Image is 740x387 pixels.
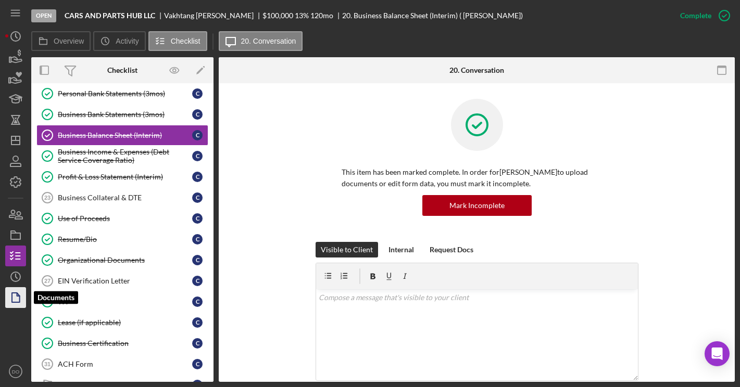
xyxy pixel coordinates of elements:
[65,11,155,20] b: CARS AND PARTS HUB LLC
[58,360,192,368] div: ACH Form
[44,278,51,284] tspan: 27
[58,298,192,306] div: W9
[58,277,192,285] div: EIN Verification Letter
[192,192,203,203] div: C
[58,148,192,164] div: Business Income & Expenses (Debt Service Coverage Ratio)
[192,213,203,224] div: C
[192,172,203,182] div: C
[36,208,208,229] a: Use of Proceeds C
[31,9,56,22] div: Open
[58,339,192,347] div: Business Certification
[383,242,419,257] button: Internal
[36,104,208,125] a: Business Bank Statements (3mos) C
[241,37,296,45] label: 20. Conversation
[58,110,192,119] div: Business Bank Statements (3mos)
[192,296,203,307] div: C
[430,242,473,257] div: Request Docs
[316,242,378,257] button: Visible to Client
[670,5,735,26] button: Complete
[44,195,51,201] tspan: 23
[321,242,373,257] div: Visible to Client
[31,31,91,51] button: Overview
[36,229,208,250] a: Resume/Bio C
[449,66,504,74] div: 20. Conversation
[36,83,208,104] a: Personal Bank Statements (3mos) C
[192,109,203,120] div: C
[36,250,208,270] a: Organizational Documents C
[342,166,612,190] p: This item has been marked complete. In order for [PERSON_NAME] to upload documents or edit form d...
[388,242,414,257] div: Internal
[58,89,192,98] div: Personal Bank Statements (3mos)
[58,235,192,243] div: Resume/Bio
[54,37,84,45] label: Overview
[36,333,208,354] a: Business Certification C
[36,187,208,208] a: 23Business Collateral & DTE C
[424,242,479,257] button: Request Docs
[36,270,208,291] a: 27EIN Verification Letter C
[93,31,145,51] button: Activity
[422,195,532,216] button: Mark Incomplete
[192,234,203,244] div: C
[58,214,192,223] div: Use of Proceeds
[58,173,192,181] div: Profit & Loss Statement (Interim)
[164,11,262,20] div: Vakhtang [PERSON_NAME]
[44,361,51,367] tspan: 31
[36,291,208,312] a: W9 C
[295,11,309,20] div: 13 %
[12,369,19,375] text: DO
[58,256,192,264] div: Organizational Documents
[116,37,139,45] label: Activity
[680,5,711,26] div: Complete
[310,11,333,20] div: 120 mo
[36,125,208,146] a: Business Balance Sheet (Interim) C
[262,11,293,20] span: $100,000
[192,151,203,161] div: C
[192,338,203,349] div: C
[5,361,26,382] button: DO
[192,317,203,328] div: C
[36,312,208,333] a: Lease (if applicable) C
[449,195,505,216] div: Mark Incomplete
[192,359,203,369] div: C
[36,166,208,187] a: Profit & Loss Statement (Interim) C
[58,131,192,139] div: Business Balance Sheet (Interim)
[192,255,203,265] div: C
[192,130,203,140] div: C
[705,341,730,366] div: Open Intercom Messenger
[342,11,523,20] div: 20. Business Balance Sheet (Interim) ( [PERSON_NAME])
[107,66,137,74] div: Checklist
[171,37,200,45] label: Checklist
[58,318,192,327] div: Lease (if applicable)
[36,354,208,375] a: 31ACH Form C
[148,31,207,51] button: Checklist
[192,276,203,286] div: C
[58,193,192,202] div: Business Collateral & DTE
[219,31,303,51] button: 20. Conversation
[192,88,203,99] div: C
[36,146,208,166] a: Business Income & Expenses (Debt Service Coverage Ratio) C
